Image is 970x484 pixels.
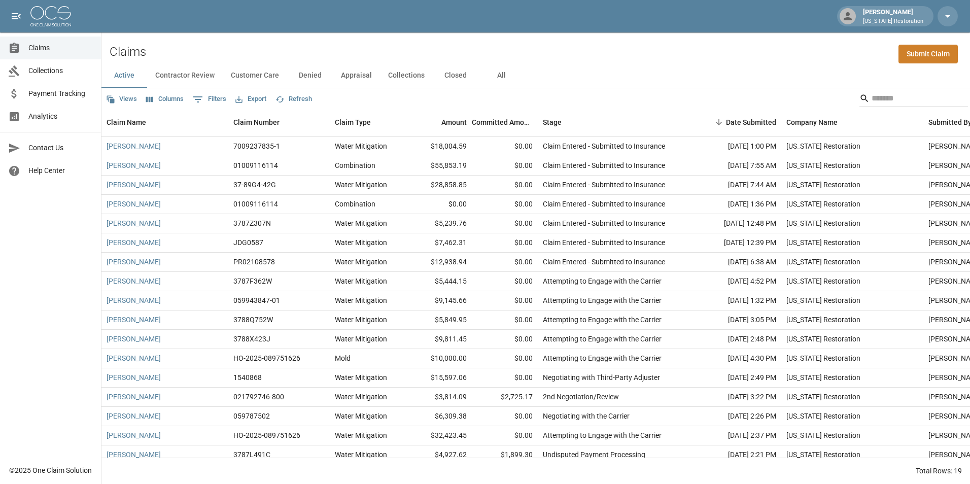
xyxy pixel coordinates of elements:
[335,392,387,402] div: Water Mitigation
[233,180,276,190] div: 37-89G4-42G
[543,160,665,170] div: Claim Entered - Submitted to Insurance
[690,156,781,176] div: [DATE] 7:55 AM
[472,233,538,253] div: $0.00
[101,63,970,88] div: dynamic tabs
[712,115,726,129] button: Sort
[690,233,781,253] div: [DATE] 12:39 PM
[543,257,665,267] div: Claim Entered - Submitted to Insurance
[916,466,962,476] div: Total Rows: 19
[233,334,270,344] div: 3788X423J
[406,407,472,426] div: $6,309.38
[335,218,387,228] div: Water Mitigation
[233,257,275,267] div: PR02108578
[101,63,147,88] button: Active
[543,276,662,286] div: Attempting to Engage with the Carrier
[690,349,781,368] div: [DATE] 4:30 PM
[107,218,161,228] a: [PERSON_NAME]
[107,108,146,136] div: Claim Name
[433,63,478,88] button: Closed
[786,334,860,344] div: Oregon Restoration
[28,88,93,99] span: Payment Tracking
[543,180,665,190] div: Claim Entered - Submitted to Insurance
[786,180,860,190] div: Oregon Restoration
[107,334,161,344] a: [PERSON_NAME]
[335,276,387,286] div: Water Mitigation
[786,295,860,305] div: Oregon Restoration
[406,272,472,291] div: $5,444.15
[690,137,781,156] div: [DATE] 1:00 PM
[690,445,781,465] div: [DATE] 2:21 PM
[543,108,562,136] div: Stage
[335,180,387,190] div: Water Mitigation
[472,388,538,407] div: $2,725.17
[726,108,776,136] div: Date Submitted
[273,91,315,107] button: Refresh
[233,108,280,136] div: Claim Number
[406,388,472,407] div: $3,814.09
[690,195,781,214] div: [DATE] 1:36 PM
[690,272,781,291] div: [DATE] 4:52 PM
[380,63,433,88] button: Collections
[690,368,781,388] div: [DATE] 2:49 PM
[786,160,860,170] div: Oregon Restoration
[233,450,270,460] div: 3787L491C
[690,388,781,407] div: [DATE] 3:22 PM
[107,353,161,363] a: [PERSON_NAME]
[30,6,71,26] img: ocs-logo-white-transparent.png
[107,237,161,248] a: [PERSON_NAME]
[233,411,270,421] div: 059787502
[107,160,161,170] a: [PERSON_NAME]
[406,291,472,310] div: $9,145.66
[472,330,538,349] div: $0.00
[406,233,472,253] div: $7,462.31
[441,108,467,136] div: Amount
[107,180,161,190] a: [PERSON_NAME]
[543,218,665,228] div: Claim Entered - Submitted to Insurance
[107,315,161,325] a: [PERSON_NAME]
[233,430,300,440] div: HO-2025-089751626
[543,315,662,325] div: Attempting to Engage with the Carrier
[786,199,860,209] div: Oregon Restoration
[335,295,387,305] div: Water Mitigation
[107,411,161,421] a: [PERSON_NAME]
[335,430,387,440] div: Water Mitigation
[543,372,660,383] div: Negotiating with Third-Party Adjuster
[543,450,645,460] div: Undisputed Payment Processing
[859,7,927,25] div: [PERSON_NAME]
[786,218,860,228] div: Oregon Restoration
[335,315,387,325] div: Water Mitigation
[690,330,781,349] div: [DATE] 2:48 PM
[690,310,781,330] div: [DATE] 3:05 PM
[543,353,662,363] div: Attempting to Engage with the Carrier
[28,165,93,176] span: Help Center
[233,160,278,170] div: 01009116114
[28,143,93,153] span: Contact Us
[543,295,662,305] div: Attempting to Engage with the Carrier
[786,392,860,402] div: Oregon Restoration
[107,372,161,383] a: [PERSON_NAME]
[472,272,538,291] div: $0.00
[287,63,333,88] button: Denied
[335,411,387,421] div: Water Mitigation
[406,426,472,445] div: $32,423.45
[690,291,781,310] div: [DATE] 1:32 PM
[543,430,662,440] div: Attempting to Engage with the Carrier
[472,195,538,214] div: $0.00
[472,349,538,368] div: $0.00
[472,156,538,176] div: $0.00
[233,141,280,151] div: 7009237835-1
[786,450,860,460] div: Oregon Restoration
[863,17,923,26] p: [US_STATE] Restoration
[472,137,538,156] div: $0.00
[233,218,271,228] div: 3787Z307N
[233,315,273,325] div: 3788Q752W
[472,407,538,426] div: $0.00
[406,330,472,349] div: $9,811.45
[333,63,380,88] button: Appraisal
[406,108,472,136] div: Amount
[335,450,387,460] div: Water Mitigation
[406,214,472,233] div: $5,239.76
[335,141,387,151] div: Water Mitigation
[472,108,533,136] div: Committed Amount
[786,257,860,267] div: Oregon Restoration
